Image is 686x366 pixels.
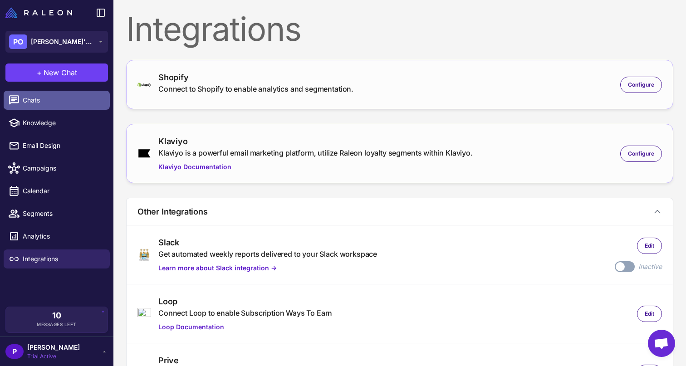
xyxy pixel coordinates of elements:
[31,37,94,47] span: [PERSON_NAME]'s Organization
[5,63,108,82] button: +New Chat
[37,321,77,328] span: Messages Left
[137,148,151,158] img: klaviyo.png
[5,344,24,359] div: P
[158,295,332,307] div: Loop
[4,91,110,110] a: Chats
[137,83,151,87] img: shopify-logo-primary-logo-456baa801ee66a0a435671082365958316831c9960c480451dd0330bcdae304f.svg
[4,159,110,178] a: Campaigns
[23,231,103,241] span: Analytics
[645,242,654,250] span: Edit
[5,7,76,18] a: Raleon Logo
[37,67,42,78] span: +
[4,113,110,132] a: Knowledge
[4,204,110,223] a: Segments
[158,236,377,249] div: Slack
[4,249,110,268] a: Integrations
[137,248,151,262] img: slack-2-569441.png
[158,147,473,158] div: Klaviyo is a powerful email marketing platform, utilize Raleon loyalty segments within Klaviyo.
[628,150,654,158] span: Configure
[23,141,103,151] span: Email Design
[4,181,110,200] a: Calendar
[27,342,80,352] span: [PERSON_NAME]
[23,186,103,196] span: Calendar
[137,205,208,218] h3: Other Integrations
[158,263,377,273] a: Learn more about Slack integration →
[126,13,673,45] div: Integrations
[23,163,103,173] span: Campaigns
[628,81,654,89] span: Configure
[9,34,27,49] div: PO
[5,7,72,18] img: Raleon Logo
[158,162,473,172] a: Klaviyo Documentation
[23,254,103,264] span: Integrations
[648,330,675,357] div: Open chat
[23,118,103,128] span: Knowledge
[52,312,61,320] span: 10
[5,31,108,53] button: PO[PERSON_NAME]'s Organization
[27,352,80,361] span: Trial Active
[44,67,77,78] span: New Chat
[23,209,103,219] span: Segments
[158,249,377,259] div: Get automated weekly reports delivered to your Slack workspace
[158,322,332,332] a: Loop Documentation
[4,136,110,155] a: Email Design
[158,83,353,94] div: Connect to Shopify to enable analytics and segmentation.
[137,308,151,320] img: loop.svg
[158,135,473,147] div: Klaviyo
[158,307,332,318] div: Connect Loop to enable Subscription Ways To Earn
[645,310,654,318] span: Edit
[158,71,353,83] div: Shopify
[4,227,110,246] a: Analytics
[638,262,662,272] div: Inactive
[23,95,103,105] span: Chats
[127,198,673,225] button: Other Integrations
